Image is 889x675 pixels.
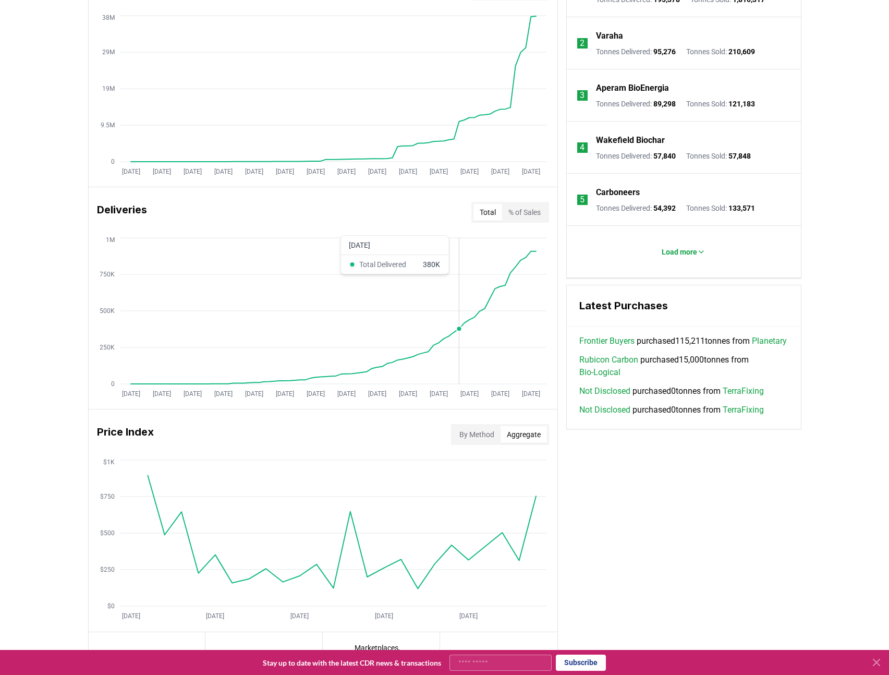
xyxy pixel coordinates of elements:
[97,424,154,445] h3: Price Index
[728,100,755,108] span: 121,183
[579,354,788,379] span: purchased 15,000 tonnes from
[368,168,386,175] tspan: [DATE]
[653,242,714,262] button: Load more
[121,390,140,397] tspan: [DATE]
[478,648,500,658] p: Orders
[686,46,755,57] p: Tonnes Sold :
[596,151,676,161] p: Tonnes Delivered :
[579,335,787,347] span: purchased 115,211 tonnes from
[580,89,584,102] p: 3
[596,30,623,42] a: Varaha
[596,46,676,57] p: Tonnes Delivered :
[375,612,393,620] tspan: [DATE]
[579,404,764,416] span: purchased 0 tonnes from
[653,47,676,56] span: 95,276
[152,168,171,175] tspan: [DATE]
[106,236,115,244] tspan: 1M
[653,204,676,212] span: 54,392
[100,307,115,315] tspan: 500K
[398,168,417,175] tspan: [DATE]
[580,194,584,206] p: 5
[579,404,630,416] a: Not Disclosed
[100,493,115,500] tspan: $750
[102,14,115,21] tspan: 38M
[355,643,429,664] p: Marketplaces, Registries, & Services
[245,168,263,175] tspan: [DATE]
[337,168,355,175] tspan: [DATE]
[275,390,294,397] tspan: [DATE]
[306,168,324,175] tspan: [DATE]
[100,529,115,537] tspan: $500
[653,100,676,108] span: 89,298
[728,47,755,56] span: 210,609
[97,202,147,223] h3: Deliveries
[596,99,676,109] p: Tonnes Delivered :
[491,168,509,175] tspan: [DATE]
[579,385,764,397] span: purchased 0 tonnes from
[686,203,755,213] p: Tonnes Sold :
[290,612,309,620] tspan: [DATE]
[275,168,294,175] tspan: [DATE]
[183,168,201,175] tspan: [DATE]
[245,390,263,397] tspan: [DATE]
[596,134,665,147] a: Wakefield Biochar
[337,390,355,397] tspan: [DATE]
[473,204,502,221] button: Total
[579,366,620,379] a: Bio-Logical
[152,390,171,397] tspan: [DATE]
[580,37,584,50] p: 2
[653,152,676,160] span: 57,840
[102,49,115,56] tspan: 29M
[752,335,787,347] a: Planetary
[111,158,115,165] tspan: 0
[579,335,635,347] a: Frontier Buyers
[111,380,115,388] tspan: 0
[579,354,638,366] a: Rubicon Carbon
[429,168,447,175] tspan: [DATE]
[728,204,755,212] span: 133,571
[502,204,547,221] button: % of Sales
[183,390,201,397] tspan: [DATE]
[579,385,630,397] a: Not Disclosed
[491,390,509,397] tspan: [DATE]
[723,404,764,416] a: TerraFixing
[460,168,478,175] tspan: [DATE]
[206,612,224,620] tspan: [DATE]
[100,566,115,573] tspan: $250
[596,203,676,213] p: Tonnes Delivered :
[728,152,751,160] span: 57,848
[521,390,540,397] tspan: [DATE]
[580,141,584,154] p: 4
[100,271,115,278] tspan: 750K
[521,168,540,175] tspan: [DATE]
[429,390,447,397] tspan: [DATE]
[460,390,478,397] tspan: [DATE]
[101,122,115,129] tspan: 9.5M
[686,99,755,109] p: Tonnes Sold :
[398,390,417,397] tspan: [DATE]
[596,186,640,199] a: Carboneers
[107,602,115,610] tspan: $0
[501,426,547,443] button: Aggregate
[459,612,478,620] tspan: [DATE]
[686,151,751,161] p: Tonnes Sold :
[723,385,764,397] a: TerraFixing
[453,426,501,443] button: By Method
[368,390,386,397] tspan: [DATE]
[121,612,140,620] tspan: [DATE]
[306,390,324,397] tspan: [DATE]
[121,168,140,175] tspan: [DATE]
[579,298,788,314] h3: Latest Purchases
[214,168,232,175] tspan: [DATE]
[596,82,669,94] a: Aperam BioEnergia
[103,459,115,466] tspan: $1K
[662,247,697,257] p: Load more
[126,648,163,658] p: Purchasers
[100,344,115,351] tspan: 250K
[243,648,273,658] p: Suppliers
[214,390,232,397] tspan: [DATE]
